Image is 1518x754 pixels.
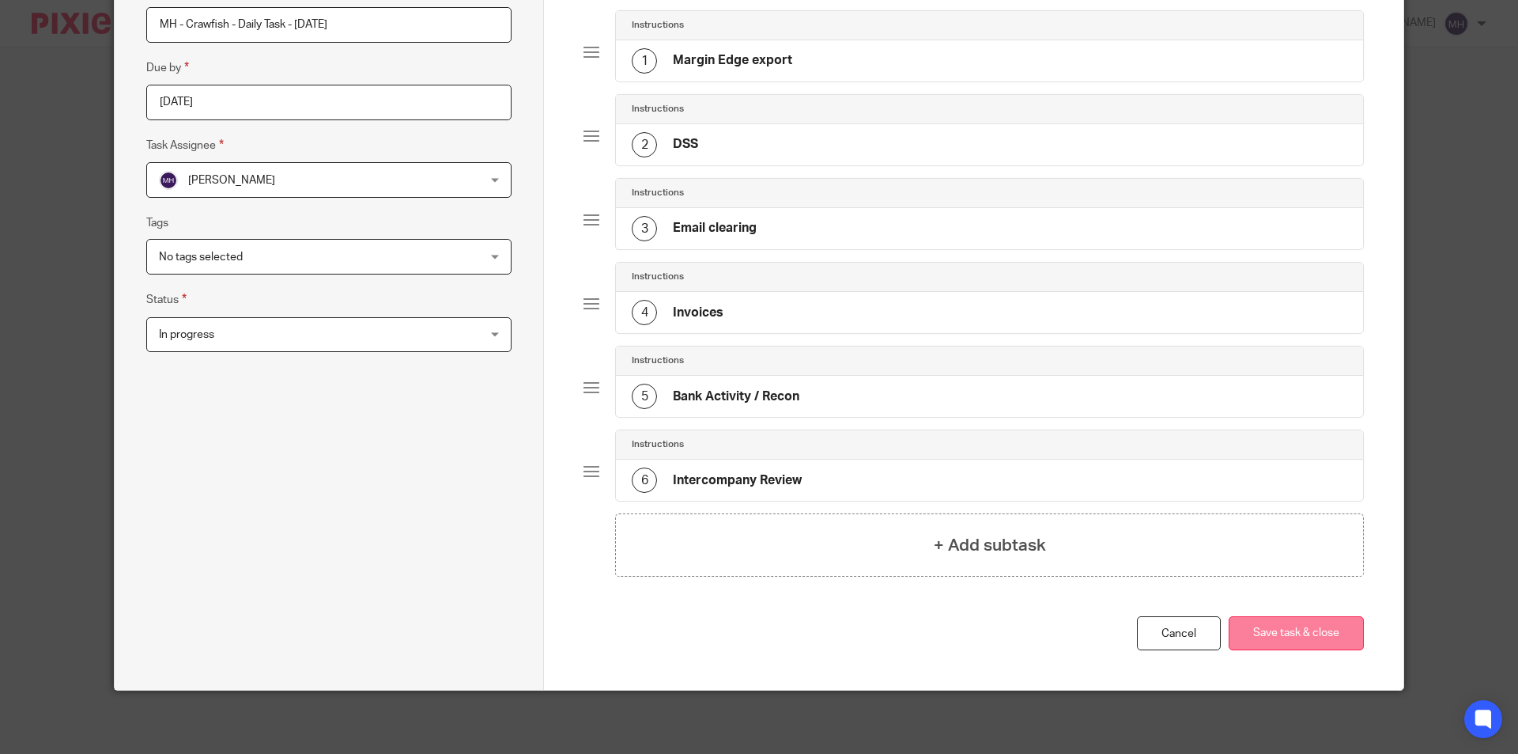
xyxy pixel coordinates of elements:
[632,300,657,325] div: 4
[146,290,187,309] label: Status
[146,59,189,77] label: Due by
[159,171,178,190] img: svg%3E
[159,252,243,263] span: No tags selected
[673,52,792,69] h4: Margin Edge export
[632,468,657,493] div: 6
[673,388,799,405] h4: Bank Activity / Recon
[632,216,657,241] div: 3
[146,85,512,120] input: Pick a date
[632,132,657,157] div: 2
[673,472,802,489] h4: Intercompany Review
[632,187,684,199] h4: Instructions
[632,354,684,367] h4: Instructions
[146,215,168,231] label: Tags
[146,136,224,154] label: Task Assignee
[632,103,684,116] h4: Instructions
[632,384,657,409] div: 5
[934,533,1046,558] h4: + Add subtask
[632,48,657,74] div: 1
[159,329,214,340] span: In progress
[1137,616,1221,650] a: Cancel
[632,19,684,32] h4: Instructions
[632,438,684,451] h4: Instructions
[673,220,757,237] h4: Email clearing
[673,136,698,153] h4: DSS
[1229,616,1364,650] button: Save task & close
[632,271,684,283] h4: Instructions
[188,175,275,186] span: [PERSON_NAME]
[673,305,723,321] h4: Invoices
